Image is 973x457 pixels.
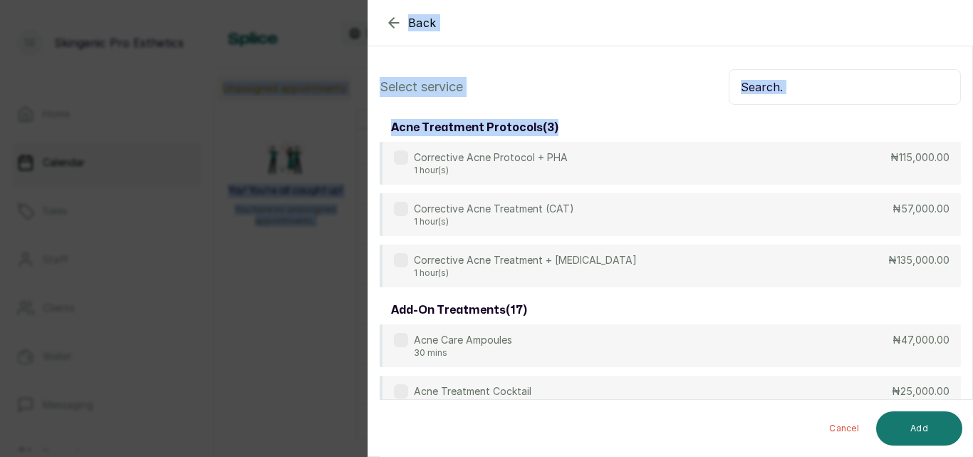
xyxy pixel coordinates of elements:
[876,411,962,446] button: Add
[380,77,463,97] p: Select service
[414,216,574,227] p: 1 hour(s)
[890,150,949,165] p: ₦115,000.00
[408,14,437,31] span: Back
[818,411,870,446] button: Cancel
[414,399,531,410] p: 20 mins
[414,165,568,176] p: 1 hour(s)
[391,119,558,136] h3: acne treatment protocols ( 3 )
[893,202,949,216] p: ₦57,000.00
[414,267,637,279] p: 1 hour(s)
[729,69,961,105] input: Search.
[892,384,949,399] p: ₦25,000.00
[414,253,637,267] p: Corrective Acne Treatment + [MEDICAL_DATA]
[888,253,949,267] p: ₦135,000.00
[893,333,949,347] p: ₦47,000.00
[414,384,531,399] p: Acne Treatment Cocktail
[391,302,527,319] h3: add-on treatments ( 17 )
[414,202,574,216] p: Corrective Acne Treatment (CAT)
[414,333,512,347] p: Acne Care Ampoules
[414,150,568,165] p: Corrective Acne Protocol + PHA
[385,14,437,31] button: Back
[414,347,512,359] p: 30 mins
